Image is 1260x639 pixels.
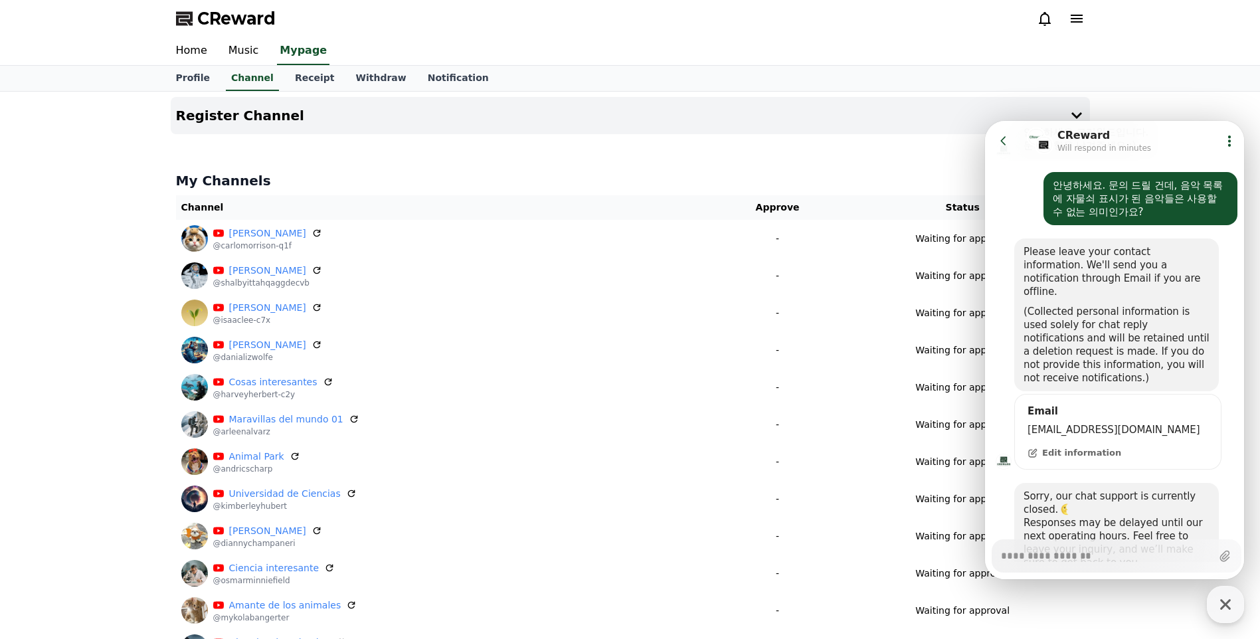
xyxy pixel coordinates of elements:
p: - [719,529,836,543]
p: - [719,455,836,469]
p: Waiting for approval [915,232,1010,246]
a: [PERSON_NAME] [229,264,306,278]
img: Ciencia interesante [181,560,208,587]
th: Status [841,195,1085,220]
a: Mypage [277,37,329,65]
p: Waiting for approval [915,529,1010,543]
p: Waiting for approval [915,604,1010,618]
p: - [719,269,836,283]
a: Home [165,37,218,65]
p: Waiting for approval [915,418,1010,432]
a: Ciencia interesante [229,561,319,575]
th: Channel [176,195,715,220]
p: @osmarminniefield [213,575,335,586]
p: Waiting for approval [915,567,1010,581]
iframe: Channel chat [985,121,1244,579]
a: Channel [226,66,279,91]
th: Approve [714,195,841,220]
a: Amante de los animales [229,598,341,612]
p: @mykolabangerter [213,612,357,623]
p: @isaaclee-c7x [213,315,322,325]
p: @carlomorrison-q1f [213,240,322,251]
p: - [719,232,836,246]
img: Danializ Wolfe [181,337,208,363]
p: Waiting for approval [915,381,1010,395]
img: Universidad de Ciencias [181,486,208,512]
p: @shalbyittahqaggdecvb [213,278,322,288]
a: Universidad de Ciencias [229,487,341,501]
p: - [719,567,836,581]
a: Animal Park [229,450,284,464]
a: [PERSON_NAME] [229,227,306,240]
a: Receipt [284,66,345,91]
p: - [719,604,836,618]
a: [PERSON_NAME] [229,301,306,315]
h4: My Channels [176,171,1085,190]
p: @arleenalvarz [213,426,359,437]
p: - [719,492,836,506]
p: Waiting for approval [915,343,1010,357]
img: Cosas interesantes [181,374,208,401]
p: @harveyherbert-c2y [213,389,333,400]
p: - [719,306,836,320]
a: Notification [417,66,499,91]
img: Shalby Ittah [181,262,208,289]
a: Profile [165,66,221,91]
p: @kimberleyhubert [213,501,357,511]
a: [PERSON_NAME] [229,338,306,352]
p: - [719,343,836,357]
a: CReward [176,8,276,29]
a: Cosas interesantes [229,375,317,389]
p: @andricscharp [213,464,300,474]
p: Waiting for approval [915,492,1010,506]
p: @danializwolfe [213,352,322,363]
button: Register Channel [171,97,1090,134]
a: Maravillas del mundo 01 [229,412,343,426]
img: Isaac Lee [181,300,208,326]
a: Music [218,37,270,65]
p: Waiting for approval [915,306,1010,320]
a: [PERSON_NAME] [229,524,306,538]
a: Withdraw [345,66,416,91]
h4: Register Channel [176,108,304,123]
img: Carlo Morrison [181,225,208,252]
p: - [719,381,836,395]
img: Maravillas del mundo 01 [181,411,208,438]
img: Dianny Champaneri [181,523,208,549]
p: Waiting for approval [915,455,1010,469]
p: @diannychampaneri [213,538,322,549]
p: - [719,418,836,432]
p: Waiting for approval [915,269,1010,283]
span: CReward [197,8,276,29]
img: Animal Park [181,448,208,475]
img: Amante de los animales [181,597,208,624]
